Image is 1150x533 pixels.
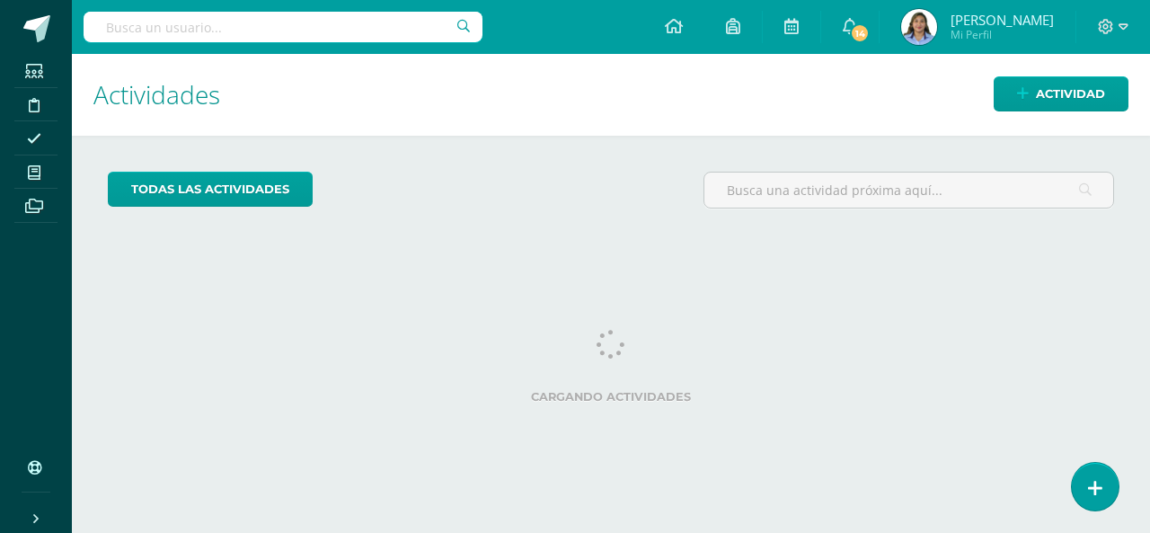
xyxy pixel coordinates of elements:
[108,172,313,207] a: todas las Actividades
[704,173,1113,208] input: Busca una actividad próxima aquí...
[108,390,1114,404] label: Cargando actividades
[951,27,1054,42] span: Mi Perfil
[994,76,1128,111] a: Actividad
[93,54,1128,136] h1: Actividades
[1036,77,1105,111] span: Actividad
[850,23,870,43] span: 14
[84,12,482,42] input: Busca un usuario...
[901,9,937,45] img: 4ad9095c4784519b754a1ef8a12ee0ac.png
[951,11,1054,29] span: [PERSON_NAME]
